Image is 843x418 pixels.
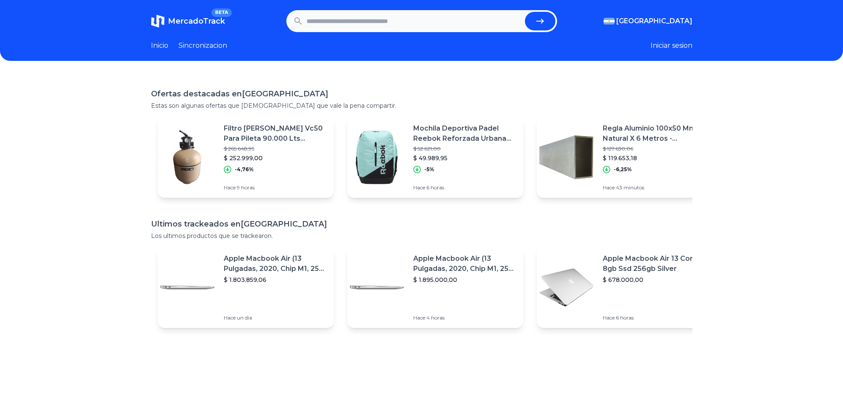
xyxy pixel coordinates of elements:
p: Estas son algunas ofertas que [DEMOGRAPHIC_DATA] que vale la pena compartir. [151,101,692,110]
p: Mochila Deportiva Padel Reebok Reforzada Urbana Unisex [413,123,516,144]
p: Hace 43 minutos [603,184,706,191]
a: Featured imageFiltro [PERSON_NAME] Vc50 Para Pileta 90.000 Lts 540mm P/ Bomba$ 265.648,95$ 252.99... [158,117,334,198]
img: Featured image [347,128,406,187]
span: MercadoTrack [168,16,225,26]
h1: Ultimos trackeados en [GEOGRAPHIC_DATA] [151,218,692,230]
p: $ 678.000,00 [603,276,706,284]
p: $ 252.999,00 [224,154,327,162]
p: Apple Macbook Air (13 Pulgadas, 2020, Chip M1, 256 Gb De Ssd, 8 Gb De Ram) - Plata [413,254,516,274]
p: -4,76% [235,166,254,173]
p: Filtro [PERSON_NAME] Vc50 Para Pileta 90.000 Lts 540mm P/ Bomba [224,123,327,144]
a: Featured imageRegla Aluminio 100x50 Mm Natural X 6 Metros - Albañilería$ 127.630,06$ 119.653,18-6... [537,117,713,198]
img: Featured image [158,128,217,187]
a: Featured imageApple Macbook Air (13 Pulgadas, 2020, Chip M1, 256 Gb De Ssd, 8 Gb De Ram) - Plata$... [347,247,523,328]
a: Inicio [151,41,168,51]
img: Argentina [604,18,615,25]
img: Featured image [537,258,596,317]
button: Iniciar sesion [651,41,692,51]
h1: Ofertas destacadas en [GEOGRAPHIC_DATA] [151,88,692,100]
p: Hace 4 horas [413,314,516,321]
img: Featured image [537,128,596,187]
p: Regla Aluminio 100x50 Mm Natural X 6 Metros - Albañilería [603,123,706,144]
img: Featured image [158,258,217,317]
a: Featured imageApple Macbook Air 13 Core I5 8gb Ssd 256gb Silver$ 678.000,00Hace 6 horas [537,247,713,328]
p: $ 49.989,95 [413,154,516,162]
p: Hace un día [224,314,327,321]
p: Hace 6 horas [603,314,706,321]
span: BETA [211,8,231,17]
p: $ 52.621,00 [413,145,516,152]
button: [GEOGRAPHIC_DATA] [604,16,692,26]
p: $ 127.630,06 [603,145,706,152]
a: Featured imageMochila Deportiva Padel Reebok Reforzada Urbana Unisex$ 52.621,00$ 49.989,95-5%Hace... [347,117,523,198]
p: -5% [424,166,434,173]
a: MercadoTrackBETA [151,14,225,28]
p: Hace 9 horas [224,184,327,191]
p: Apple Macbook Air 13 Core I5 8gb Ssd 256gb Silver [603,254,706,274]
p: $ 1.803.859,06 [224,276,327,284]
img: Featured image [347,258,406,317]
span: [GEOGRAPHIC_DATA] [616,16,692,26]
p: $ 1.895.000,00 [413,276,516,284]
p: Apple Macbook Air (13 Pulgadas, 2020, Chip M1, 256 Gb De Ssd, 8 Gb De Ram) - Plata [224,254,327,274]
a: Featured imageApple Macbook Air (13 Pulgadas, 2020, Chip M1, 256 Gb De Ssd, 8 Gb De Ram) - Plata$... [158,247,334,328]
p: $ 265.648,95 [224,145,327,152]
a: Sincronizacion [178,41,227,51]
img: MercadoTrack [151,14,165,28]
p: Hace 6 horas [413,184,516,191]
p: -6,25% [614,166,632,173]
p: $ 119.653,18 [603,154,706,162]
p: Los ultimos productos que se trackearon. [151,232,692,240]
